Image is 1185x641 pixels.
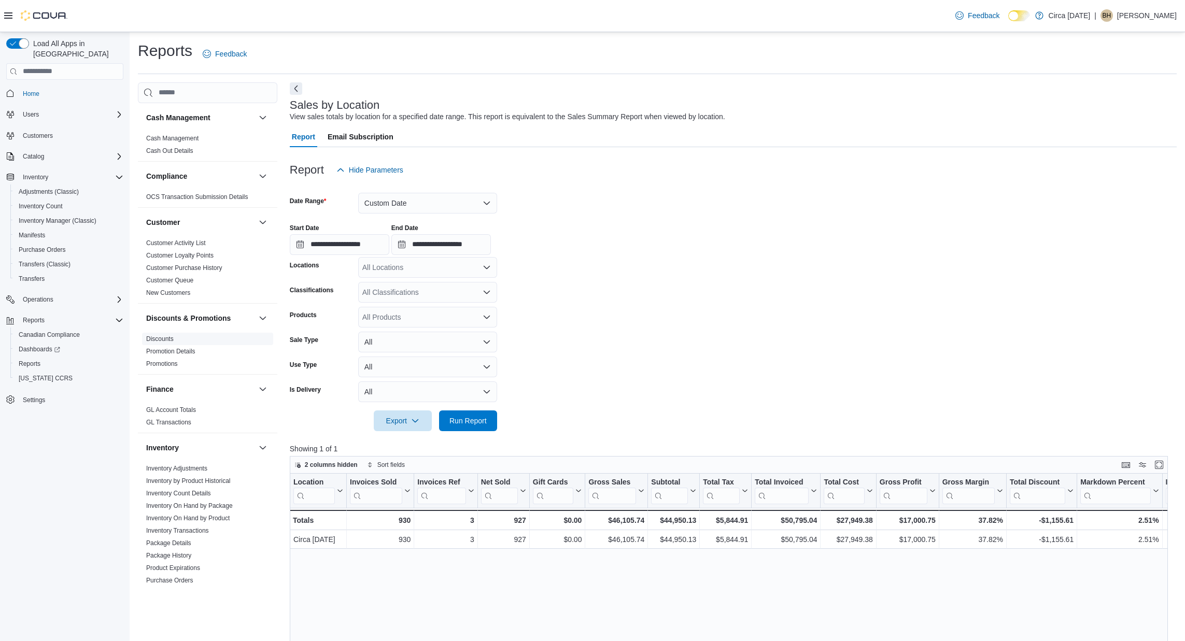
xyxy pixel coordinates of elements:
button: Finance [146,384,255,394]
span: Package History [146,551,191,560]
button: Inventory [19,171,52,183]
div: Total Tax [703,477,740,487]
div: 930 [350,533,411,546]
span: Users [19,108,123,121]
a: Adjustments (Classic) [15,186,83,198]
button: Catalog [19,150,48,163]
div: Invoices Ref [417,477,465,504]
button: Operations [2,292,128,307]
span: Inventory Manager (Classic) [15,215,123,227]
button: Total Tax [703,477,748,504]
a: Purchase Orders [15,244,70,256]
span: Feedback [968,10,999,21]
a: GL Transactions [146,419,191,426]
input: Dark Mode [1008,10,1030,21]
h3: Cash Management [146,112,210,123]
div: Total Discount [1010,477,1065,504]
div: Cash Management [138,132,277,161]
div: 2.51% [1080,533,1159,546]
span: Canadian Compliance [19,331,80,339]
span: Reports [19,314,123,326]
button: Gift Cards [533,477,582,504]
button: Total Cost [824,477,872,504]
button: Open list of options [483,288,491,296]
label: Sale Type [290,336,318,344]
button: Adjustments (Classic) [10,184,128,199]
button: Invoices Ref [417,477,474,504]
label: Locations [290,261,319,269]
button: Next [290,82,302,95]
button: Open list of options [483,263,491,272]
button: Open list of options [483,313,491,321]
button: Reports [10,357,128,371]
div: Gross Margin [942,477,995,487]
button: Inventory Count [10,199,128,213]
a: Inventory Adjustments [146,465,207,472]
div: $17,000.75 [880,514,936,526]
div: Total Invoiced [755,477,809,504]
div: Gross Margin [942,477,995,504]
button: Location [293,477,343,504]
button: Keyboard shortcuts [1120,459,1132,471]
span: Cash Out Details [146,147,193,155]
a: Customer Activity List [146,239,206,247]
h3: Finance [146,384,174,394]
div: Total Cost [824,477,864,504]
h3: Customer [146,217,180,227]
span: Transfers (Classic) [19,260,70,268]
a: Customer Queue [146,277,193,284]
span: Inventory by Product Historical [146,477,231,485]
button: Manifests [10,228,128,243]
div: Customer [138,237,277,303]
span: Canadian Compliance [15,329,123,341]
span: Run Report [449,416,487,426]
div: View sales totals by location for a specified date range. This report is equivalent to the Sales ... [290,111,725,122]
span: Export [380,410,426,431]
span: Discounts [146,335,174,343]
a: Inventory On Hand by Package [146,502,233,509]
label: Start Date [290,224,319,232]
button: Run Report [439,410,497,431]
span: Inventory On Hand by Product [146,514,230,522]
span: 2 columns hidden [305,461,358,469]
div: Location [293,477,335,487]
button: Discounts & Promotions [146,313,255,323]
input: Press the down key to open a popover containing a calendar. [290,234,389,255]
span: Inventory Count [19,202,63,210]
span: Manifests [15,229,123,241]
div: $50,795.04 [755,533,817,546]
p: Showing 1 of 1 [290,444,1177,454]
span: Promotion Details [146,347,195,355]
span: OCS Transaction Submission Details [146,193,248,201]
button: Inventory [2,170,128,184]
span: Purchase Orders [146,576,193,585]
span: Customer Activity List [146,239,206,247]
div: Discounts & Promotions [138,333,277,374]
div: 930 [350,514,411,526]
button: Transfers (Classic) [10,257,128,272]
a: Dashboards [15,343,64,355]
span: Inventory Transactions [146,526,209,535]
h3: Report [290,164,324,176]
button: Inventory [257,441,269,454]
h3: Compliance [146,171,187,181]
span: Customer Purchase History [146,264,222,272]
div: $5,844.91 [703,514,748,526]
span: [US_STATE] CCRS [19,374,73,382]
a: Customer Loyalty Points [146,252,214,259]
a: Package Details [146,539,191,547]
label: Is Delivery [290,386,321,394]
span: Product Expirations [146,564,200,572]
span: Package Details [146,539,191,547]
div: $17,000.75 [880,533,936,546]
div: 2.51% [1080,514,1159,526]
button: Compliance [146,171,255,181]
h3: Discounts & Promotions [146,313,231,323]
button: Catalog [2,149,128,164]
div: Total Invoiced [755,477,809,487]
a: Canadian Compliance [15,329,84,341]
a: Manifests [15,229,49,241]
button: Export [374,410,432,431]
div: $50,795.04 [755,514,817,526]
